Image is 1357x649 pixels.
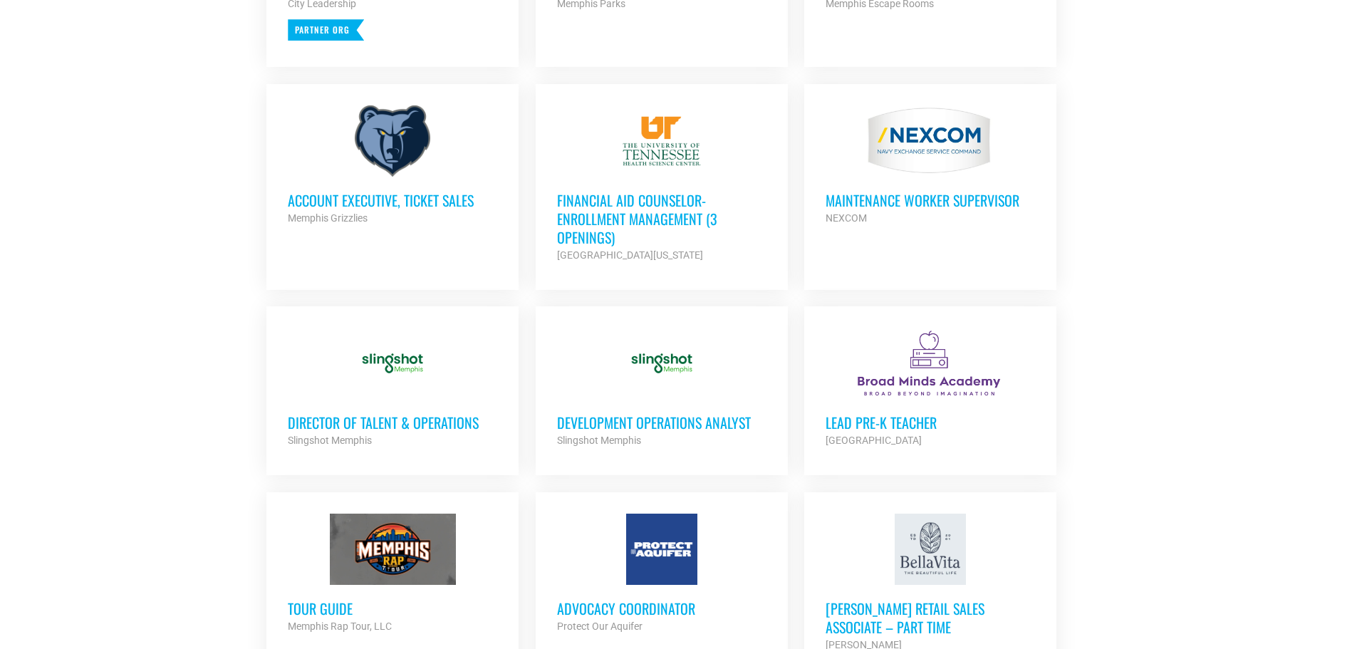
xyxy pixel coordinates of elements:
[288,413,497,432] h3: Director of Talent & Operations
[557,599,766,618] h3: Advocacy Coordinator
[288,435,372,446] strong: Slingshot Memphis
[826,413,1035,432] h3: Lead Pre-K Teacher
[826,191,1035,209] h3: MAINTENANCE WORKER SUPERVISOR
[557,191,766,246] h3: Financial Aid Counselor-Enrollment Management (3 Openings)
[557,621,643,632] strong: Protect Our Aquifer
[804,84,1056,248] a: MAINTENANCE WORKER SUPERVISOR NEXCOM
[288,191,497,209] h3: Account Executive, Ticket Sales
[536,306,788,470] a: Development Operations Analyst Slingshot Memphis
[557,435,641,446] strong: Slingshot Memphis
[557,413,766,432] h3: Development Operations Analyst
[557,249,703,261] strong: [GEOGRAPHIC_DATA][US_STATE]
[288,599,497,618] h3: Tour Guide
[266,84,519,248] a: Account Executive, Ticket Sales Memphis Grizzlies
[288,621,392,632] strong: Memphis Rap Tour, LLC
[288,19,364,41] p: Partner Org
[826,599,1035,636] h3: [PERSON_NAME] Retail Sales Associate – Part Time
[826,435,922,446] strong: [GEOGRAPHIC_DATA]
[804,306,1056,470] a: Lead Pre-K Teacher [GEOGRAPHIC_DATA]
[826,212,867,224] strong: NEXCOM
[288,212,368,224] strong: Memphis Grizzlies
[536,84,788,285] a: Financial Aid Counselor-Enrollment Management (3 Openings) [GEOGRAPHIC_DATA][US_STATE]
[266,306,519,470] a: Director of Talent & Operations Slingshot Memphis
